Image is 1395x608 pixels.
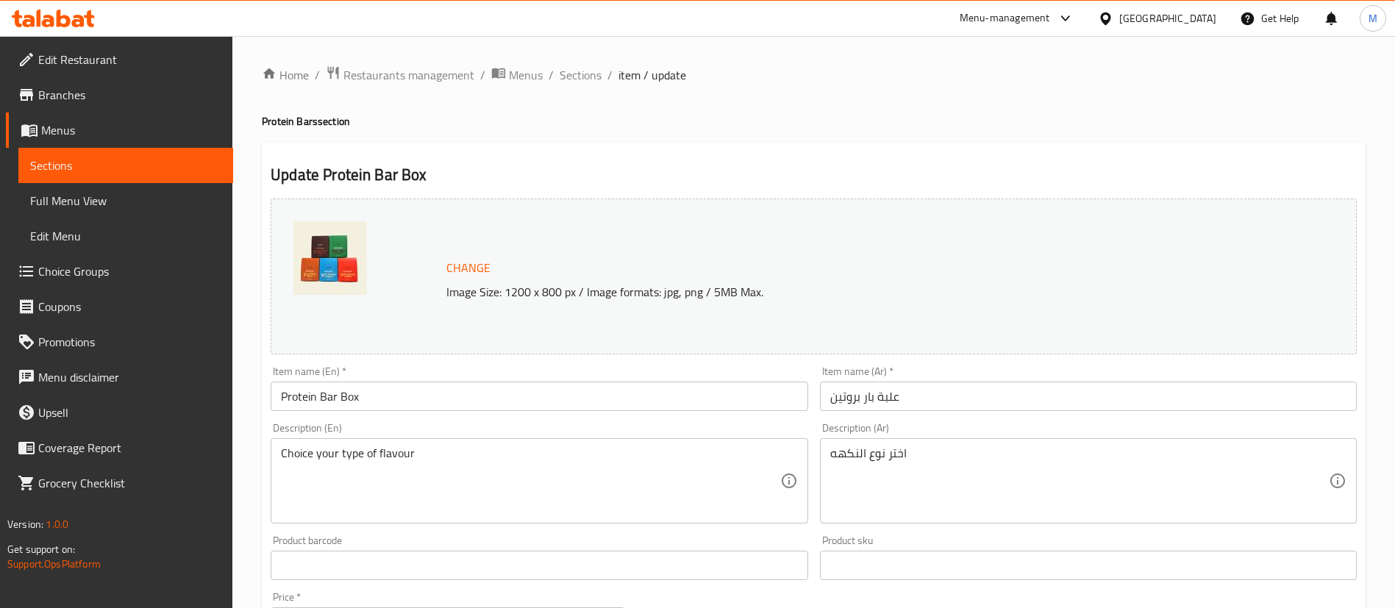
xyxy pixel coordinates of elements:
a: Coverage Report [6,430,233,465]
input: Please enter product sku [820,551,1357,580]
span: Branches [38,86,221,104]
a: Menus [491,65,543,85]
input: Please enter product barcode [271,551,807,580]
span: Version: [7,515,43,534]
span: Menus [509,66,543,84]
a: Menus [6,112,233,148]
span: M [1369,10,1377,26]
li: / [549,66,554,84]
a: Branches [6,77,233,112]
span: Grocery Checklist [38,474,221,492]
span: Restaurants management [343,66,474,84]
span: Menus [41,121,221,139]
input: Enter name Ar [820,382,1357,411]
span: Choice Groups [38,262,221,280]
a: Edit Restaurant [6,42,233,77]
a: Sections [560,66,602,84]
span: Edit Menu [30,227,221,245]
a: Home [262,66,309,84]
input: Enter name En [271,382,807,411]
a: Grocery Checklist [6,465,233,501]
a: Sections [18,148,233,183]
span: Upsell [38,404,221,421]
li: / [607,66,613,84]
p: Image Size: 1200 x 800 px / Image formats: jpg, png / 5MB Max. [440,283,1221,301]
span: Edit Restaurant [38,51,221,68]
span: 1.0.0 [46,515,68,534]
textarea: Choice your type of flavour [281,446,779,516]
textarea: اختر نوع النكهه [830,446,1329,516]
a: Support.OpsPlatform [7,554,101,573]
span: Menu disclaimer [38,368,221,386]
span: Promotions [38,333,221,351]
span: item / update [618,66,686,84]
span: Sections [30,157,221,174]
li: / [315,66,320,84]
nav: breadcrumb [262,65,1366,85]
div: [GEOGRAPHIC_DATA] [1119,10,1216,26]
a: Full Menu View [18,183,233,218]
span: Coupons [38,298,221,315]
a: Promotions [6,324,233,360]
span: Change [446,257,490,279]
a: Coupons [6,289,233,324]
h4: Protein Bars section [262,114,1366,129]
a: Upsell [6,395,233,430]
a: Choice Groups [6,254,233,289]
div: Menu-management [960,10,1050,27]
a: Restaurants management [326,65,474,85]
a: Menu disclaimer [6,360,233,395]
img: WhatsApp_Image_20250814_a638907673583541556.jpeg [293,221,367,295]
a: Edit Menu [18,218,233,254]
button: Change [440,253,496,283]
h2: Update Protein Bar Box [271,164,1357,186]
li: / [480,66,485,84]
span: Get support on: [7,540,75,559]
span: Full Menu View [30,192,221,210]
span: Coverage Report [38,439,221,457]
